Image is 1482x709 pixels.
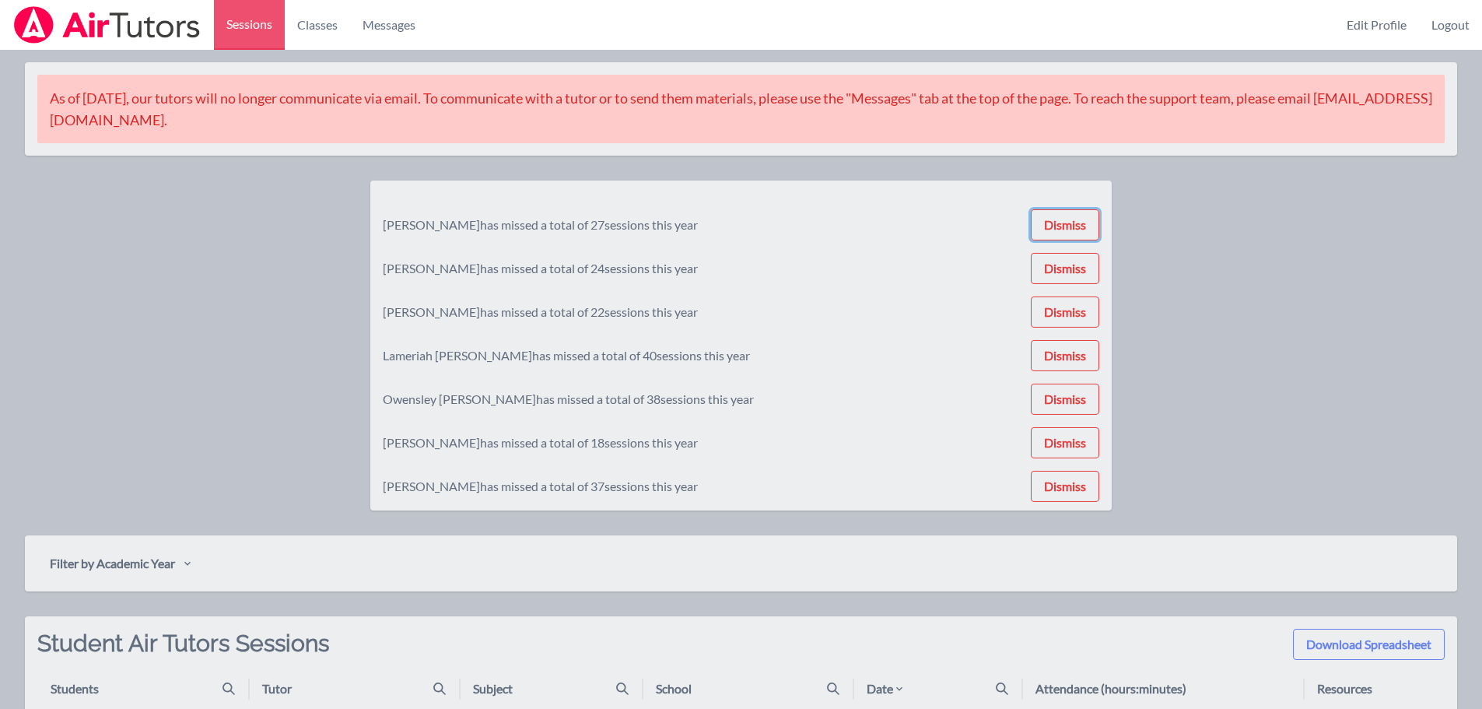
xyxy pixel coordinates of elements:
[1031,427,1099,458] button: Dismiss
[383,390,754,409] div: Owensley [PERSON_NAME] has missed a total of 38 sessions this year
[1031,253,1099,284] button: Dismiss
[473,679,513,698] div: Subject
[51,679,99,698] div: Students
[656,679,692,698] div: School
[383,346,750,365] div: Lameriah [PERSON_NAME] has missed a total of 40 sessions this year
[383,477,698,496] div: [PERSON_NAME] has missed a total of 37 sessions this year
[363,16,415,34] span: Messages
[1293,629,1445,660] button: Download Spreadsheet
[1031,209,1099,240] button: Dismiss
[383,216,698,234] div: [PERSON_NAME] has missed a total of 27 sessions this year
[383,433,698,452] div: [PERSON_NAME] has missed a total of 18 sessions this year
[37,548,203,579] button: Filter by Academic Year
[37,629,329,679] h2: Student Air Tutors Sessions
[867,679,906,698] div: Date
[12,6,201,44] img: Airtutors Logo
[1031,340,1099,371] button: Dismiss
[1035,679,1186,698] div: Attendance (hours:minutes)
[1031,297,1099,328] button: Dismiss
[262,679,292,698] div: Tutor
[1031,384,1099,415] button: Dismiss
[1031,471,1099,502] button: Dismiss
[383,303,698,321] div: [PERSON_NAME] has missed a total of 22 sessions this year
[383,259,698,278] div: [PERSON_NAME] has missed a total of 24 sessions this year
[1317,679,1372,698] div: Resources
[37,75,1445,143] div: As of [DATE], our tutors will no longer communicate via email. To communicate with a tutor or to ...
